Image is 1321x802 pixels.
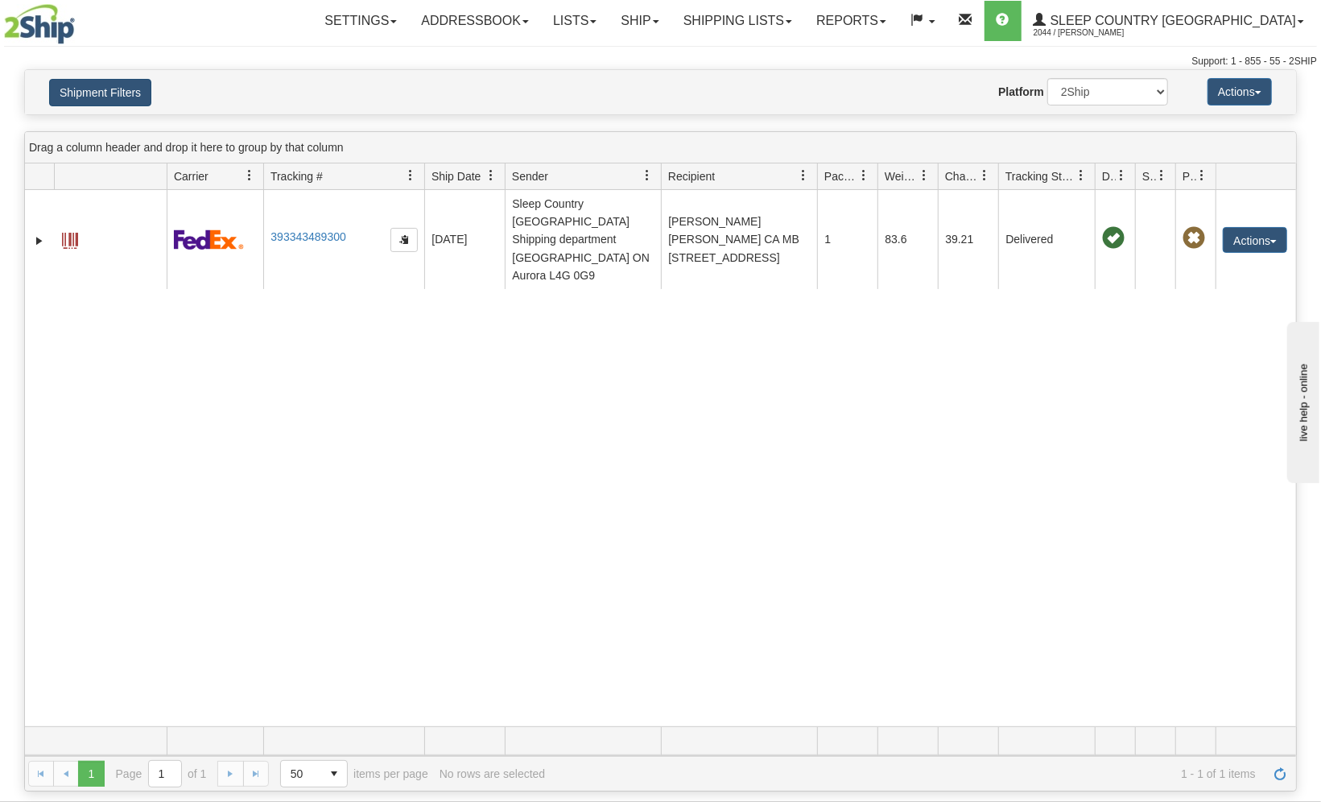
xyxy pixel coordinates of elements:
[12,14,149,26] div: live help - online
[609,1,671,41] a: Ship
[25,132,1296,163] div: grid grouping header
[280,760,428,788] span: items per page
[804,1,898,41] a: Reports
[312,1,409,41] a: Settings
[477,162,505,189] a: Ship Date filter column settings
[505,190,661,289] td: Sleep Country [GEOGRAPHIC_DATA] Shipping department [GEOGRAPHIC_DATA] ON Aurora L4G 0G9
[270,230,345,243] a: 393343489300
[1284,319,1319,483] iframe: chat widget
[424,190,505,289] td: [DATE]
[1034,25,1154,41] span: 2044 / [PERSON_NAME]
[280,760,348,788] span: Page sizes drop down
[998,84,1044,100] label: Platform
[409,1,541,41] a: Addressbook
[321,761,347,787] span: select
[1142,168,1156,184] span: Shipment Issues
[877,190,938,289] td: 83.6
[850,162,877,189] a: Packages filter column settings
[291,766,312,782] span: 50
[440,767,546,780] div: No rows are selected
[431,168,481,184] span: Ship Date
[270,168,323,184] span: Tracking #
[634,162,661,189] a: Sender filter column settings
[945,168,979,184] span: Charge
[938,190,998,289] td: 39.21
[1223,227,1287,253] button: Actions
[998,190,1095,289] td: Delivered
[1183,168,1196,184] span: Pickup Status
[149,761,181,787] input: Page 1
[390,228,418,252] button: Copy to clipboard
[174,168,208,184] span: Carrier
[668,168,715,184] span: Recipient
[397,162,424,189] a: Tracking # filter column settings
[1267,761,1293,787] a: Refresh
[910,162,938,189] a: Weight filter column settings
[78,761,104,787] span: Page 1
[824,168,858,184] span: Packages
[1005,168,1075,184] span: Tracking Status
[1102,227,1125,250] span: On time
[1046,14,1296,27] span: Sleep Country [GEOGRAPHIC_DATA]
[790,162,817,189] a: Recipient filter column settings
[62,225,78,251] a: Label
[885,168,919,184] span: Weight
[541,1,609,41] a: Lists
[31,233,47,249] a: Expand
[116,760,207,788] span: Page of 1
[971,162,998,189] a: Charge filter column settings
[1207,78,1272,105] button: Actions
[236,162,263,189] a: Carrier filter column settings
[1188,162,1216,189] a: Pickup Status filter column settings
[671,1,804,41] a: Shipping lists
[1067,162,1095,189] a: Tracking Status filter column settings
[556,767,1256,780] span: 1 - 1 of 1 items
[4,4,75,44] img: logo2044.jpg
[174,229,244,250] img: 2 - FedEx Express®
[1183,227,1205,250] span: Pickup Not Assigned
[1108,162,1135,189] a: Delivery Status filter column settings
[4,55,1317,68] div: Support: 1 - 855 - 55 - 2SHIP
[49,79,151,106] button: Shipment Filters
[817,190,877,289] td: 1
[1022,1,1316,41] a: Sleep Country [GEOGRAPHIC_DATA] 2044 / [PERSON_NAME]
[661,190,817,289] td: [PERSON_NAME] [PERSON_NAME] CA MB [STREET_ADDRESS]
[1102,168,1116,184] span: Delivery Status
[512,168,548,184] span: Sender
[1148,162,1175,189] a: Shipment Issues filter column settings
